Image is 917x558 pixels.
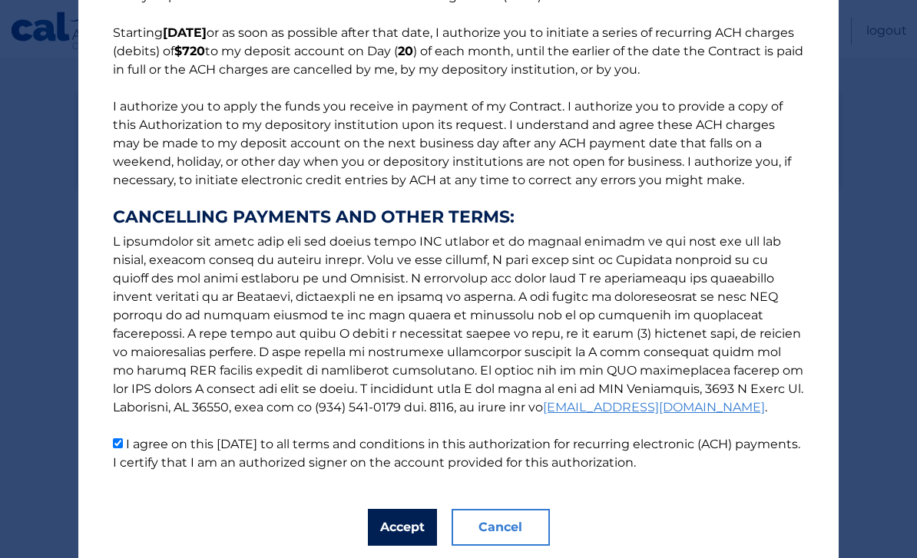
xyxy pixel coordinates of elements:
label: I agree on this [DATE] to all terms and conditions in this authorization for recurring electronic... [113,437,800,470]
b: $720 [174,44,205,58]
a: [EMAIL_ADDRESS][DOMAIN_NAME] [543,400,765,414]
button: Accept [368,509,437,546]
strong: CANCELLING PAYMENTS AND OTHER TERMS: [113,208,804,226]
b: 20 [398,44,413,58]
button: Cancel [452,509,550,546]
b: [DATE] [163,25,207,40]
